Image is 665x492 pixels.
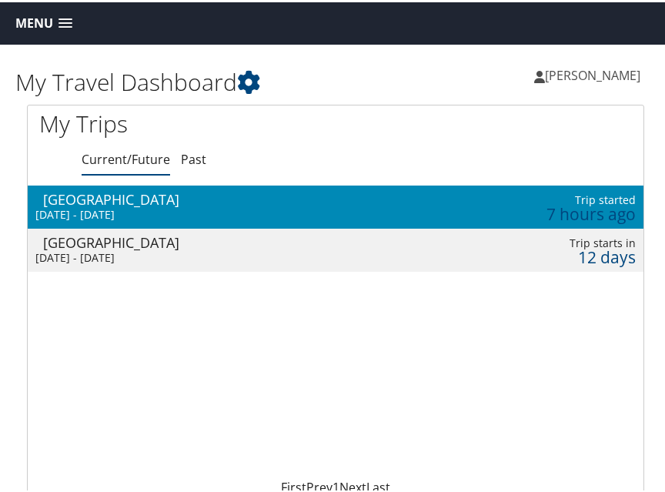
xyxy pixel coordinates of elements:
[461,234,636,248] div: Trip starts in
[181,149,206,166] a: Past
[43,233,403,247] div: [GEOGRAPHIC_DATA]
[8,8,80,34] a: Menu
[35,206,395,219] div: [DATE] - [DATE]
[461,191,636,205] div: Trip started
[15,14,53,28] span: Menu
[461,248,636,262] div: 12 days
[39,105,324,138] h1: My Trips
[35,249,395,263] div: [DATE] - [DATE]
[534,50,656,96] a: [PERSON_NAME]
[15,64,336,96] h1: My Travel Dashboard
[82,149,170,166] a: Current/Future
[43,190,403,204] div: [GEOGRAPHIC_DATA]
[545,65,640,82] span: [PERSON_NAME]
[461,205,636,219] div: 7 hours ago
